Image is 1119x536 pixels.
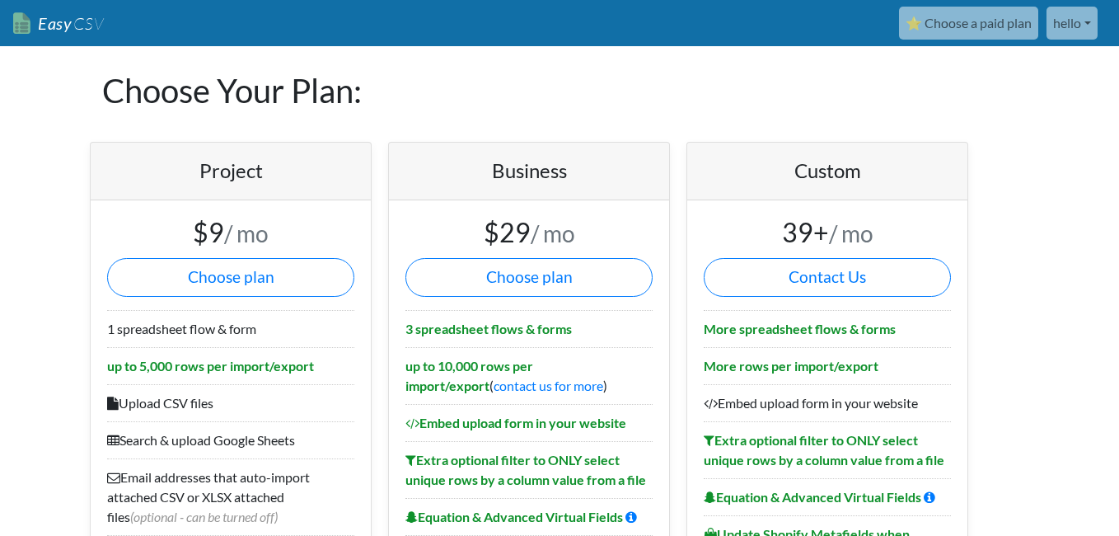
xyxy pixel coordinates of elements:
[405,217,653,248] h3: $29
[704,384,951,421] li: Embed upload form in your website
[72,13,104,34] span: CSV
[704,489,921,505] b: Equation & Advanced Virtual Fields
[405,347,653,404] li: ( )
[494,378,603,393] a: contact us for more
[531,219,575,247] small: / mo
[13,7,104,40] a: EasyCSV
[107,310,354,347] li: 1 spreadsheet flow & form
[1046,7,1098,40] a: hello
[130,509,278,524] span: (optional - can be turned off)
[405,358,533,393] b: up to 10,000 rows per import/export
[102,46,1017,135] h1: Choose Your Plan:
[899,7,1038,40] a: ⭐ Choose a paid plan
[405,321,572,336] b: 3 spreadsheet flows & forms
[704,358,878,374] b: More rows per import/export
[405,509,623,524] b: Equation & Advanced Virtual Fields
[704,217,951,248] h3: 39+
[704,159,951,183] h4: Custom
[107,258,354,297] button: Choose plan
[829,219,873,247] small: / mo
[704,321,896,336] b: More spreadsheet flows & forms
[405,415,626,430] b: Embed upload form in your website
[107,421,354,458] li: Search & upload Google Sheets
[405,159,653,183] h4: Business
[405,258,653,297] button: Choose plan
[107,458,354,535] li: Email addresses that auto-import attached CSV or XLSX attached files
[704,258,951,297] a: Contact Us
[405,452,646,487] b: Extra optional filter to ONLY select unique rows by a column value from a file
[107,358,314,374] b: up to 5,000 rows per import/export
[224,219,269,247] small: / mo
[107,217,354,248] h3: $9
[704,432,944,468] b: Extra optional filter to ONLY select unique rows by a column value from a file
[107,384,354,421] li: Upload CSV files
[107,159,354,183] h4: Project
